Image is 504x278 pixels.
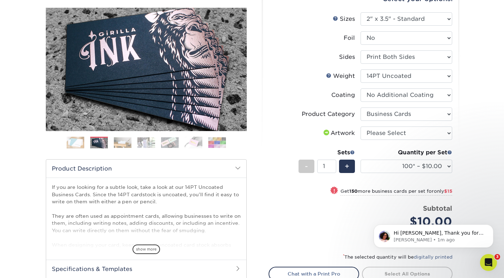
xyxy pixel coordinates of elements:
span: 3 [494,254,500,260]
img: Business Cards 01 [67,134,84,152]
div: Coating [331,91,355,99]
div: Weight [326,72,355,80]
div: Product Category [302,110,355,118]
strong: Subtotal [423,204,452,212]
img: Business Cards 02 [90,138,108,149]
span: ! [333,187,335,194]
span: only [434,189,452,194]
iframe: Intercom live chat [480,254,497,271]
img: Business Cards 04 [137,137,155,148]
span: show more [133,245,160,254]
img: Business Cards 03 [114,137,131,148]
span: $15 [444,189,452,194]
img: Business Cards 06 [185,137,202,149]
div: Sides [339,53,355,61]
div: Artwork [322,129,355,137]
iframe: Intercom notifications message [363,210,504,259]
span: + [345,161,349,172]
img: Business Cards 05 [161,137,179,148]
h2: Specifications & Templates [46,260,246,278]
div: Sets [299,148,355,157]
h2: Product Description [46,160,246,178]
div: Sizes [333,15,355,23]
img: Business Cards 07 [208,137,226,148]
strong: 150 [349,189,358,194]
small: Get more business cards per set for [340,189,452,196]
div: Foil [344,34,355,42]
small: The selected quantity will be [343,254,453,260]
span: - [305,161,308,172]
div: Quantity per Set [361,148,452,157]
img: Uncoated 02 [46,8,247,131]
